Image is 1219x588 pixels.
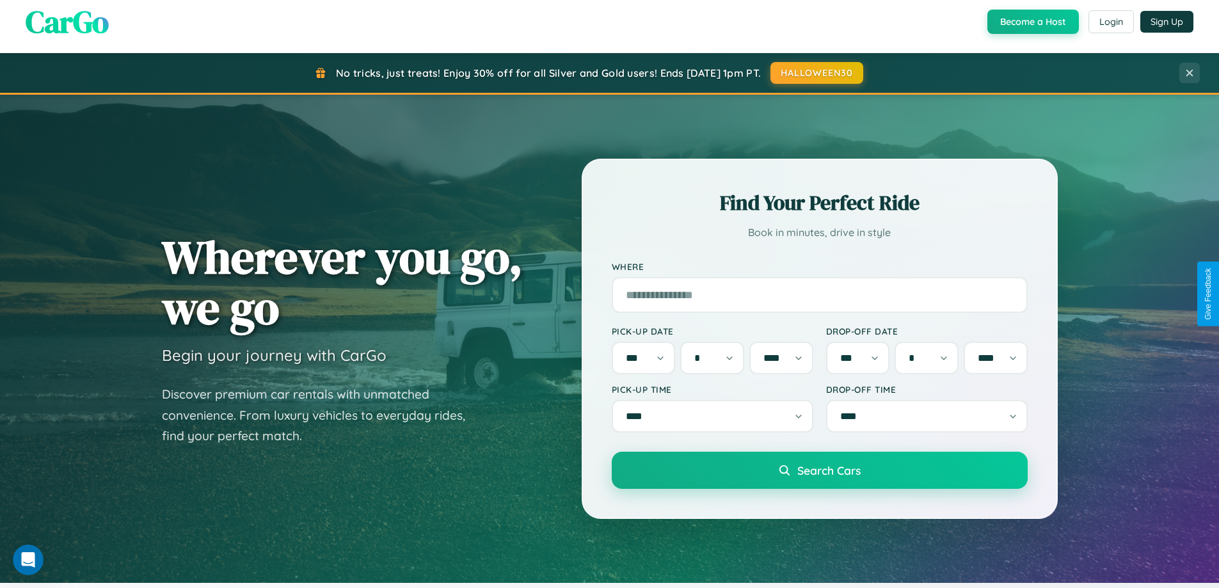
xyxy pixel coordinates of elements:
p: Book in minutes, drive in style [612,223,1028,242]
div: Give Feedback [1204,268,1213,320]
label: Drop-off Time [826,384,1028,395]
h2: Find Your Perfect Ride [612,189,1028,217]
button: Login [1088,10,1134,33]
button: Sign Up [1140,11,1193,33]
label: Where [612,261,1028,272]
span: No tricks, just treats! Enjoy 30% off for all Silver and Gold users! Ends [DATE] 1pm PT. [336,67,761,79]
button: HALLOWEEN30 [770,62,863,84]
iframe: Intercom live chat [13,544,44,575]
span: Search Cars [797,463,861,477]
label: Pick-up Time [612,384,813,395]
button: Become a Host [987,10,1079,34]
button: Search Cars [612,452,1028,489]
label: Pick-up Date [612,326,813,337]
label: Drop-off Date [826,326,1028,337]
h3: Begin your journey with CarGo [162,346,386,365]
p: Discover premium car rentals with unmatched convenience. From luxury vehicles to everyday rides, ... [162,384,482,447]
h1: Wherever you go, we go [162,232,523,333]
span: CarGo [26,1,109,43]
